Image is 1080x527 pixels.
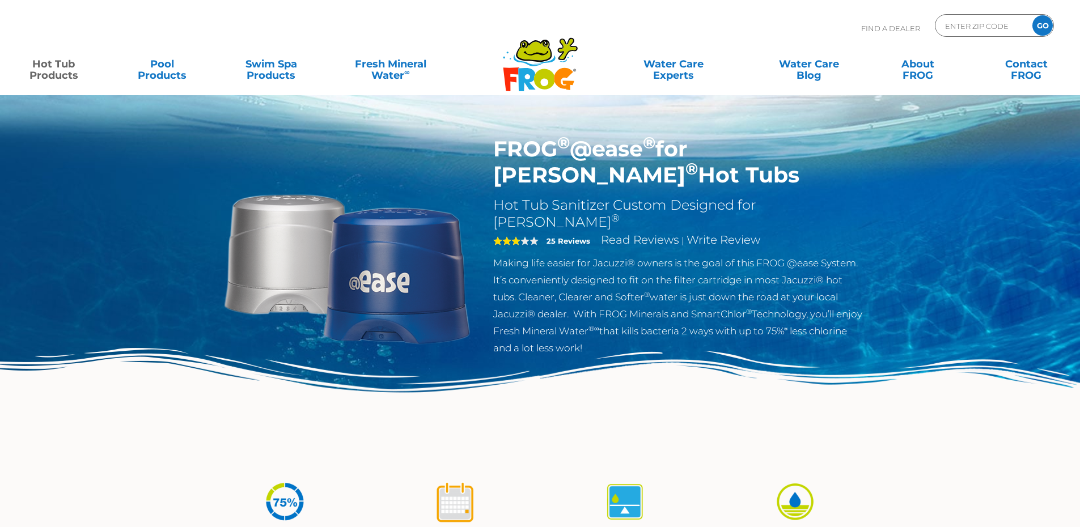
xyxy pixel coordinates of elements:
img: Sundance-cartridges-2.png [217,136,477,396]
span: 3 [493,236,520,245]
a: PoolProducts [120,53,205,75]
img: icon-atease-shock-once [434,481,476,523]
a: AboutFROG [875,53,960,75]
a: Write Review [687,233,760,246]
input: GO [1032,15,1053,36]
a: Read Reviews [601,233,679,246]
sup: ® [557,133,570,152]
h1: FROG @ease for [PERSON_NAME] Hot Tubs [493,136,863,188]
p: Find A Dealer [861,14,920,42]
sup: ®∞ [588,324,599,333]
img: icon-atease-75percent-less [264,481,306,523]
h2: Hot Tub Sanitizer Custom Designed for [PERSON_NAME] [493,197,863,231]
sup: ® [644,290,650,299]
sup: ® [643,133,655,152]
img: icon-atease-self-regulates [604,481,646,523]
p: Making life easier for Jacuzzi® owners is the goal of this FROG @ease System. It’s conveniently d... [493,254,863,356]
img: icon-atease-easy-on [774,481,816,523]
sup: ® [746,307,752,316]
a: ContactFROG [984,53,1069,75]
sup: ® [685,159,698,178]
a: Hot TubProducts [11,53,96,75]
sup: ∞ [404,67,410,76]
img: Frog Products Logo [497,23,584,92]
span: | [681,235,684,246]
a: Fresh MineralWater∞ [337,53,443,75]
sup: ® [611,212,620,224]
a: Water CareBlog [766,53,851,75]
a: Swim SpaProducts [229,53,314,75]
a: Water CareExperts [605,53,742,75]
strong: 25 Reviews [547,236,590,245]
